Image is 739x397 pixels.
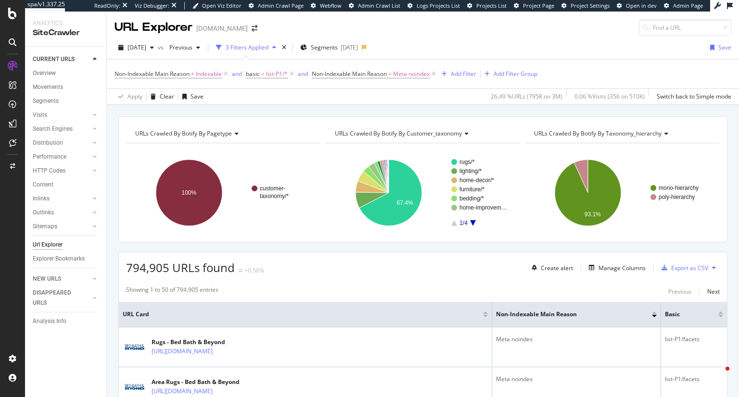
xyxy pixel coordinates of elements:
div: Clear [160,92,174,100]
div: Sitemaps [33,222,57,232]
span: list-P1/* [266,67,288,81]
img: main image [123,335,147,359]
h4: URLs Crawled By Botify By pagetype [133,126,312,141]
a: Open in dev [617,2,657,10]
button: Export as CSV [658,260,708,275]
button: and [298,69,308,78]
div: Segments [33,96,59,106]
div: Explorer Bookmarks [33,254,85,264]
text: poly-hierarchy [659,194,695,200]
div: DISAPPEARED URLS [33,288,81,308]
span: Webflow [320,2,342,9]
div: 3 Filters Applied [226,43,268,51]
a: Webflow [311,2,342,10]
text: customer- [260,185,285,192]
div: Outlinks [33,208,54,218]
div: NEW URLS [33,274,61,284]
a: Analysis Info [33,316,100,326]
div: Viz Debugger: [135,2,169,10]
button: Switch back to Simple mode [653,89,731,104]
div: Export as CSV [671,264,708,272]
div: and [232,70,242,78]
text: taxonomy/* [260,193,289,199]
div: Analytics [33,19,99,27]
span: vs [158,43,166,51]
div: Search Engines [33,124,73,134]
text: rugs/* [459,159,475,165]
div: Switch back to Simple mode [657,92,731,100]
div: 0.06 % Visits ( 356 on 510K ) [574,92,645,100]
div: Performance [33,152,66,162]
div: arrow-right-arrow-left [252,25,257,32]
div: and [298,70,308,78]
a: [URL][DOMAIN_NAME] [152,386,213,396]
span: 794,905 URLs found [126,260,235,275]
div: Create alert [541,264,573,272]
span: Meta noindex [393,67,430,81]
button: Segments[DATE] [296,40,362,55]
div: URL Explorer [115,19,192,36]
a: HTTP Codes [33,166,90,176]
div: Distribution [33,138,63,148]
span: basic [665,310,704,319]
div: Apply [127,92,142,100]
span: URLs Crawled By Botify By customer_taxonomy [335,129,462,137]
a: Projects List [467,2,507,10]
button: Manage Columns [585,262,646,273]
h4: URLs Crawled By Botify By taxonomy_hierarchy [532,126,711,141]
span: URLs Crawled By Botify By pagetype [135,129,232,137]
svg: A chart. [126,151,319,235]
div: Add Filter Group [494,70,537,78]
button: Clear [147,89,174,104]
span: 2025 Feb. 20th [127,43,146,51]
text: 100% [182,189,197,196]
div: Url Explorer [33,240,63,250]
span: Admin Page [673,2,703,9]
span: Project Settings [571,2,610,9]
span: Open Viz Editor [202,2,242,9]
div: Visits [33,110,47,120]
span: URL Card [123,310,481,319]
div: Save [191,92,204,100]
span: Indexable [196,67,222,81]
span: ≠ [191,70,194,78]
text: 93.1% [585,211,601,218]
span: Previous [166,43,192,51]
div: Meta noindex [496,375,657,384]
a: Performance [33,152,90,162]
button: Add Filter Group [481,68,537,80]
div: SiteCrawler [33,27,99,38]
a: DISAPPEARED URLS [33,288,90,308]
a: Admin Crawl Page [249,2,304,10]
img: Equal [239,269,242,272]
span: Logs Projects List [417,2,460,9]
text: lighting/* [459,168,482,174]
text: 1/4 [459,220,468,226]
a: Overview [33,68,100,78]
div: Overview [33,68,56,78]
span: Admin Crawl Page [258,2,304,9]
span: = [388,70,392,78]
div: Save [718,43,731,51]
span: Project Page [523,2,554,9]
div: Showing 1 to 50 of 794,905 entries [126,285,218,297]
text: mono-hierarchy [659,185,699,191]
span: Projects List [476,2,507,9]
div: Meta noindex [496,335,657,344]
div: Analysis Info [33,316,66,326]
button: 3 Filters Applied [212,40,280,55]
a: Logs Projects List [408,2,460,10]
text: home-decor/* [459,177,494,184]
a: Project Page [514,2,554,10]
text: furniture/* [459,186,484,193]
a: Distribution [33,138,90,148]
div: Rugs - Bed Bath & Beyond [152,338,244,347]
a: Url Explorer [33,240,100,250]
div: +0.56% [244,266,264,274]
div: list-P1/facets [665,335,723,344]
a: Open Viz Editor [192,2,242,10]
a: Movements [33,82,100,92]
a: Project Settings [561,2,610,10]
a: Admin Page [664,2,703,10]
